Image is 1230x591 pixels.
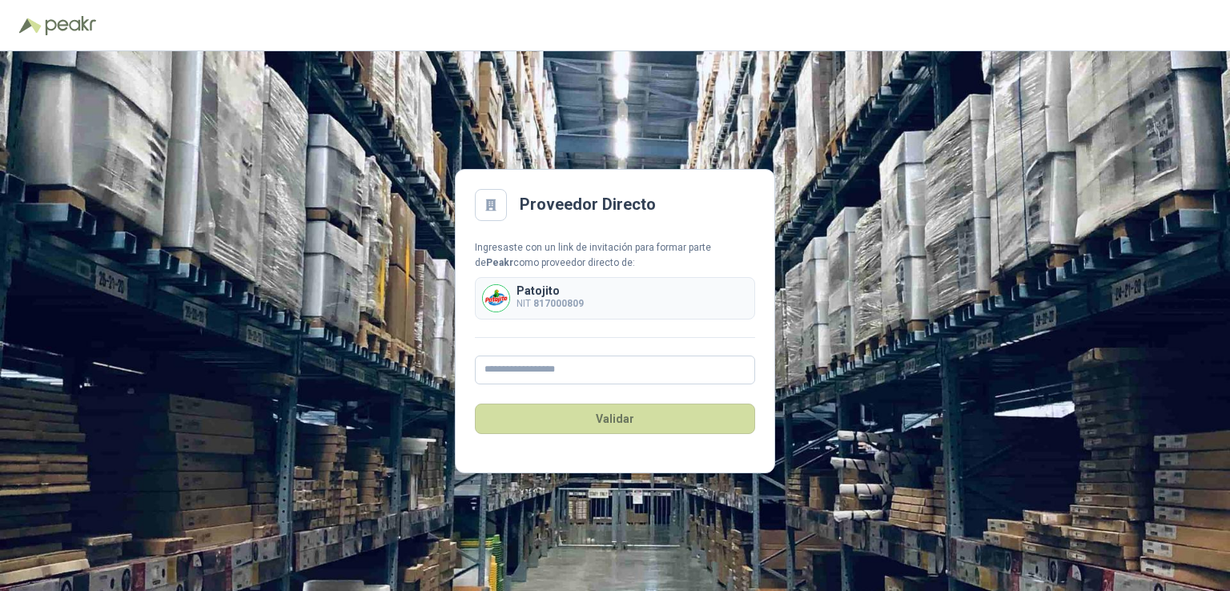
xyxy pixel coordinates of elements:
[517,285,584,296] p: Patojito
[520,192,656,217] h2: Proveedor Directo
[475,404,755,434] button: Validar
[19,18,42,34] img: Logo
[475,240,755,271] div: Ingresaste con un link de invitación para formar parte de como proveedor directo de:
[533,298,584,309] b: 817000809
[483,285,509,312] img: Company Logo
[517,296,584,312] p: NIT
[45,16,96,35] img: Peakr
[486,257,513,268] b: Peakr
